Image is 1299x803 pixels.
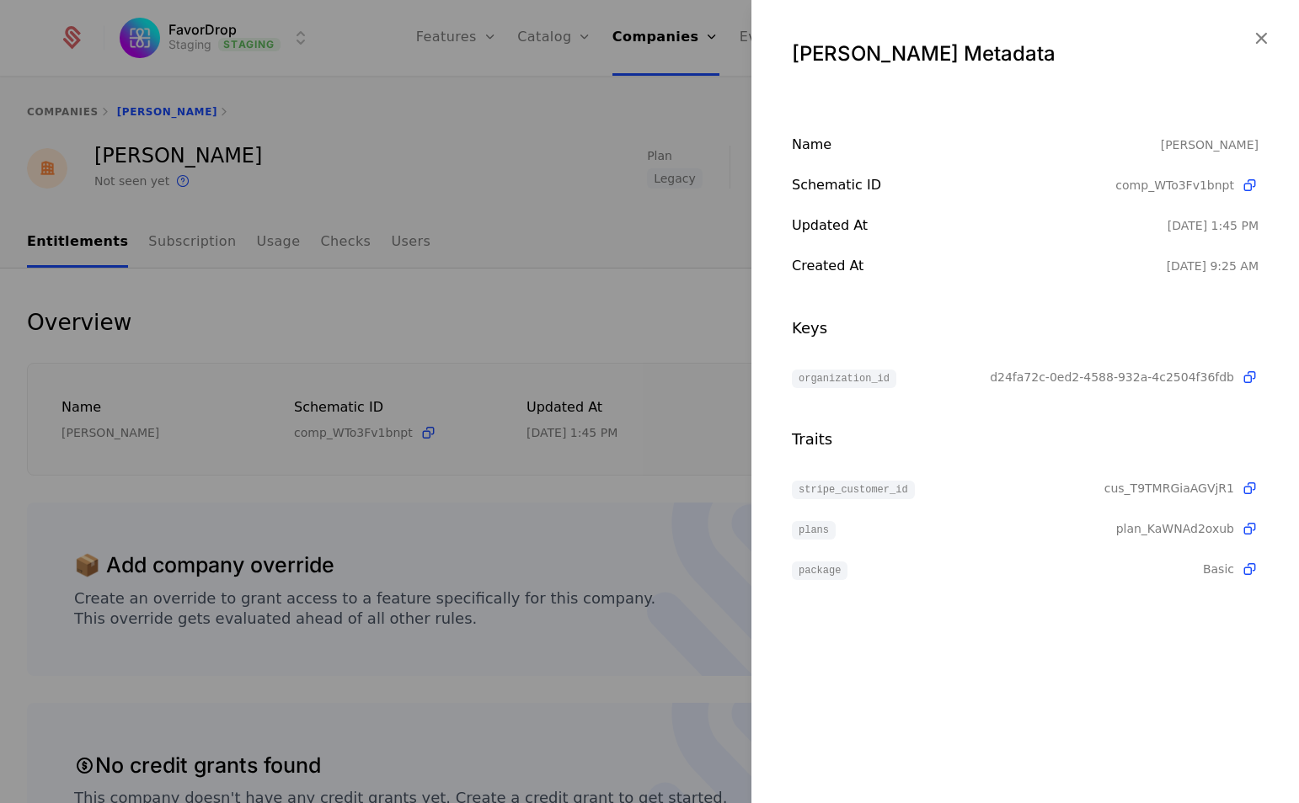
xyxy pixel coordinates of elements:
span: organization_id [792,370,896,388]
div: [PERSON_NAME] Metadata [792,40,1259,67]
div: 9/30/25, 1:45 PM [1168,217,1259,234]
span: plan_KaWNAd2oxub [1116,520,1234,537]
span: plans [792,521,836,540]
div: Updated at [792,215,1168,236]
span: Basic [1203,561,1234,577]
div: Traits [792,428,1259,451]
div: [PERSON_NAME] [1161,135,1259,155]
span: stripe_customer_id [792,481,915,499]
span: comp_WTo3Fv1bnpt [1115,177,1234,194]
span: cus_T9TMRGiaAGVjR1 [1104,480,1234,497]
div: Created at [792,256,1167,276]
div: Name [792,135,1161,155]
span: package [792,561,847,580]
span: d24fa72c-0ed2-4588-932a-4c2504f36fdb [990,369,1234,386]
div: Keys [792,316,1259,340]
div: 9/29/25, 9:25 AM [1167,258,1259,274]
div: Schematic ID [792,175,1115,195]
